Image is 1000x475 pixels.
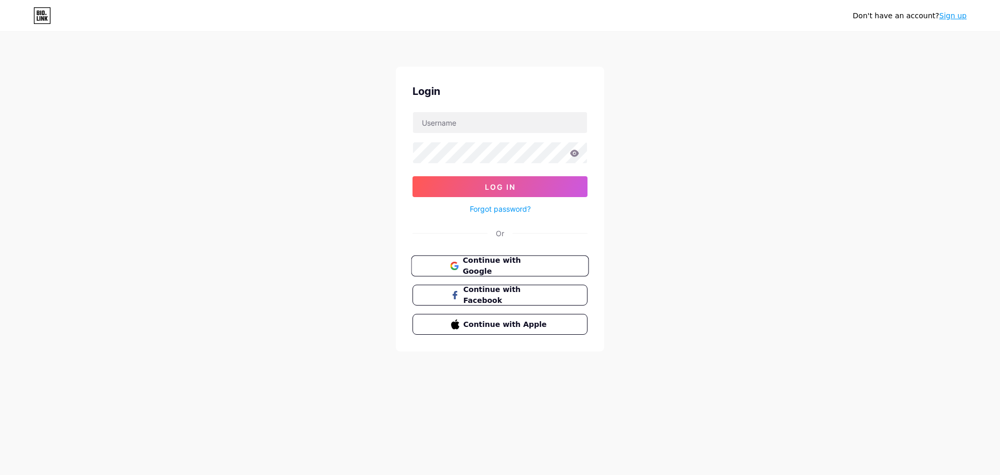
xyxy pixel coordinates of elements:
button: Continue with Google [411,255,589,277]
span: Continue with Facebook [464,284,549,306]
span: Log In [485,182,516,191]
div: Don't have an account? [853,10,967,21]
button: Continue with Apple [413,314,587,335]
span: Continue with Google [463,255,549,277]
button: Continue with Facebook [413,285,587,306]
span: Continue with Apple [464,319,549,330]
a: Forgot password? [470,203,531,214]
a: Continue with Google [413,255,587,276]
a: Sign up [939,11,967,20]
div: Or [496,228,504,239]
button: Log In [413,176,587,197]
input: Username [413,112,587,133]
div: Login [413,83,587,99]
